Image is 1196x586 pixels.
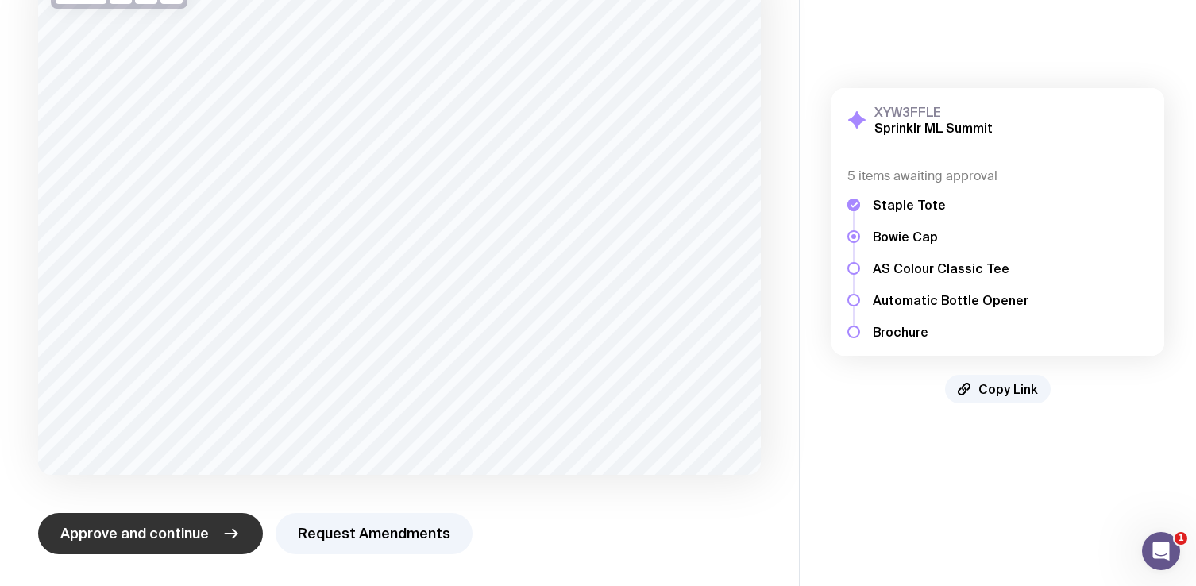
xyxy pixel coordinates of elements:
h5: Automatic Bottle Opener [873,292,1028,308]
span: 1 [1175,532,1187,545]
button: Request Amendments [276,513,473,554]
h5: AS Colour Classic Tee [873,260,1028,276]
iframe: Intercom live chat [1142,532,1180,570]
h2: Sprinklr ML Summit [874,120,993,136]
span: Copy Link [978,381,1038,397]
h5: Brochure [873,324,1028,340]
h5: Bowie Cap [873,229,1028,245]
h5: Staple Tote [873,197,1028,213]
h4: 5 items awaiting approval [847,168,1148,184]
h3: XYW3FFLE [874,104,993,120]
button: Copy Link [945,375,1051,403]
span: Approve and continue [60,524,209,543]
button: Approve and continue [38,513,263,554]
